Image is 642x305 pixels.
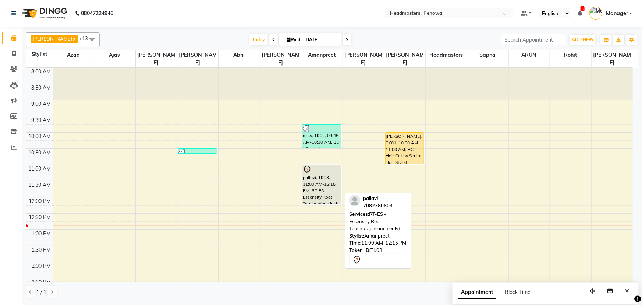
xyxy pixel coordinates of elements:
span: Sapna [467,50,508,60]
span: [PERSON_NAME] [136,50,177,67]
span: [PERSON_NAME] [592,50,633,67]
div: 11:00 AM [27,165,53,173]
div: pallavi, TK03, 11:00 AM-12:15 PM, RT-ES - Essensity Root Touchup(one inch only) [302,165,341,204]
div: Amanpreet [349,232,407,240]
span: +13 [79,35,93,41]
span: Ajay [94,50,135,60]
button: Close [622,285,632,297]
span: Stylist: [349,233,364,239]
span: Today [249,34,268,45]
div: Stylist [26,50,53,58]
img: logo [19,3,69,24]
div: 9:00 AM [30,100,53,108]
div: 8:00 AM [30,68,53,76]
div: 10:30 AM [27,149,53,157]
span: 1 / 1 [36,288,46,296]
span: Token ID: [349,247,370,253]
input: 2025-09-03 [302,34,339,45]
span: Wed [285,37,302,42]
span: [PERSON_NAME] [260,50,301,67]
span: Azad [53,50,94,60]
div: miss, TK02, 10:30 AM-10:35 AM, TH-UL - [GEOGRAPHIC_DATA] [178,149,217,153]
div: miss, TK02, 09:45 AM-10:30 AM, BD - Blow dry [302,125,341,148]
span: [PERSON_NAME] [177,50,218,67]
div: TK03 [349,247,407,254]
div: 10:00 AM [27,133,53,140]
span: [PERSON_NAME] [33,36,72,42]
div: [PERSON_NAME], TK01, 10:00 AM-11:00 AM, HCL - Hair Cut by Senior Hair Stylist [386,133,424,164]
img: Manager [589,7,602,20]
span: Block Time [505,289,531,295]
div: 1:30 PM [31,246,53,254]
div: 2:30 PM [31,278,53,286]
div: 9:30 AM [30,116,53,124]
span: Rohit [550,50,591,60]
span: Headmasters [426,50,467,60]
span: Amanpreet [301,50,343,60]
div: 2:00 PM [31,262,53,270]
div: 7082380603 [363,202,393,210]
input: Search Appointment [501,34,565,45]
span: ARUN [509,50,550,60]
div: 1:00 PM [31,230,53,238]
span: [PERSON_NAME] [384,50,426,67]
span: ADD NEW [572,37,593,42]
span: Abhi [219,50,260,60]
div: 11:30 AM [27,181,53,189]
a: 3 [578,10,582,17]
b: 08047224946 [81,3,113,24]
div: 12:00 PM [28,197,53,205]
span: pallavi [363,195,378,201]
span: Time: [349,240,361,246]
span: Manager [606,10,628,17]
img: profile [349,195,360,206]
button: ADD NEW [570,35,595,45]
span: Appointment [458,286,496,299]
span: RT-ES - Essensity Root Touchup(one inch only) [349,211,400,231]
span: 3 [581,6,585,11]
a: x [72,36,75,42]
span: [PERSON_NAME] [343,50,384,67]
span: Services: [349,211,369,217]
div: 8:30 AM [30,84,53,92]
div: 11:00 AM-12:15 PM [349,239,407,247]
div: 12:30 PM [28,214,53,221]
